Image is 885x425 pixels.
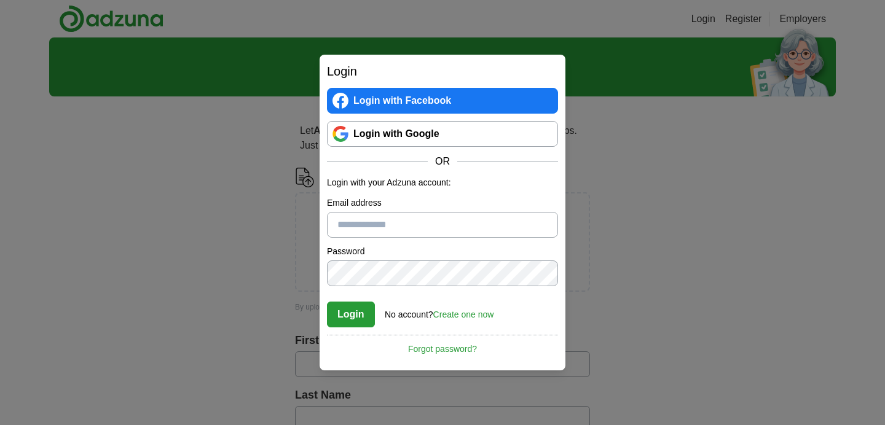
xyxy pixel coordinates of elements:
p: Login with your Adzuna account: [327,176,558,189]
label: Password [327,245,558,258]
h2: Login [327,62,558,80]
label: Email address [327,197,558,209]
span: OR [428,154,457,169]
a: Login with Facebook [327,88,558,114]
a: Forgot password? [327,335,558,356]
a: Login with Google [327,121,558,147]
a: Create one now [433,310,494,319]
button: Login [327,302,375,327]
div: No account? [385,301,494,321]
